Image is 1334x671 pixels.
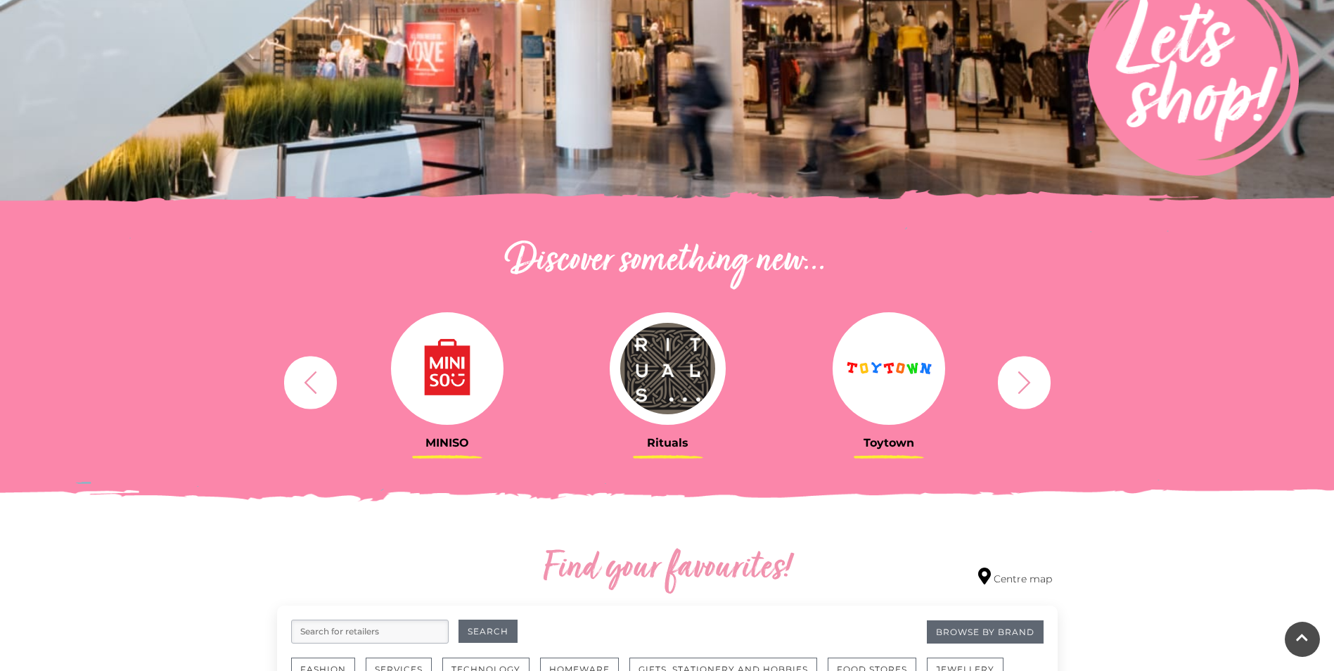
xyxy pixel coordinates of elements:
a: Browse By Brand [927,620,1044,644]
h2: Discover something new... [277,239,1058,284]
a: Toytown [789,312,989,449]
h3: MINISO [347,436,547,449]
h2: Find your favourites! [411,547,924,592]
button: Search [458,620,518,643]
a: Centre map [978,568,1052,587]
h3: Toytown [789,436,989,449]
a: MINISO [347,312,547,449]
h3: Rituals [568,436,768,449]
a: Rituals [568,312,768,449]
input: Search for retailers [291,620,449,644]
